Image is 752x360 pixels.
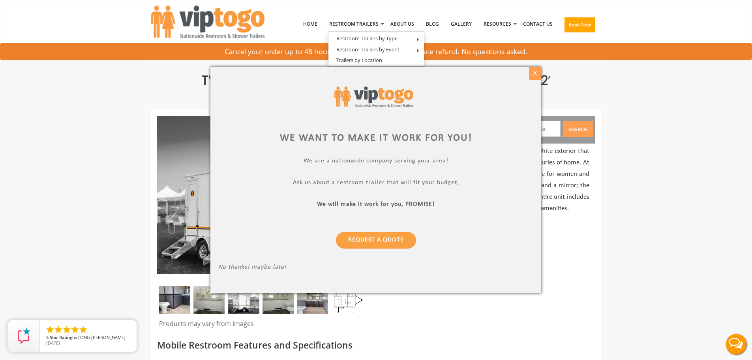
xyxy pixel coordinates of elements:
[46,335,130,341] span: by
[79,325,88,334] li: 
[218,131,533,145] div: We want to make it work for you!
[62,325,71,334] li: 
[46,334,49,340] span: 5
[336,232,416,249] a: Request a Quote
[70,325,80,334] li: 
[50,334,72,340] span: Star Rating
[46,340,60,346] span: [DATE]
[334,87,413,107] img: viptogo logo
[16,328,32,344] img: Review Rating
[77,334,126,340] span: CONG [PERSON_NAME]
[720,328,752,360] button: Live Chat
[317,201,435,207] b: We will make it work for you, PROMISE!
[218,264,533,273] p: No thanks! maybe later
[529,67,541,80] div: X
[218,157,533,166] p: We are a nationwide company serving your area!
[45,325,55,334] li: 
[54,325,63,334] li: 
[218,179,533,188] p: Ask us about a restroom trailer that will fit your budget,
